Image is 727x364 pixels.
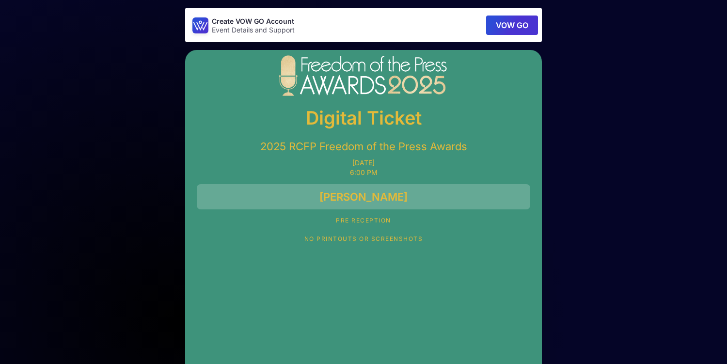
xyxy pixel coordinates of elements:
div: [PERSON_NAME] [197,184,530,209]
p: [DATE] [197,159,530,167]
p: PRE RECEPTION [197,217,530,224]
p: NO PRINTOUTS OR SCREENSHOTS [197,236,530,242]
p: Create VOW GO Account [212,16,295,26]
p: Digital Ticket [197,104,530,132]
p: Event Details and Support [212,26,295,34]
p: 2025 RCFP Freedom of the Press Awards [197,140,530,153]
p: 6:00 PM [197,169,530,176]
button: VOW GO [486,16,538,35]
